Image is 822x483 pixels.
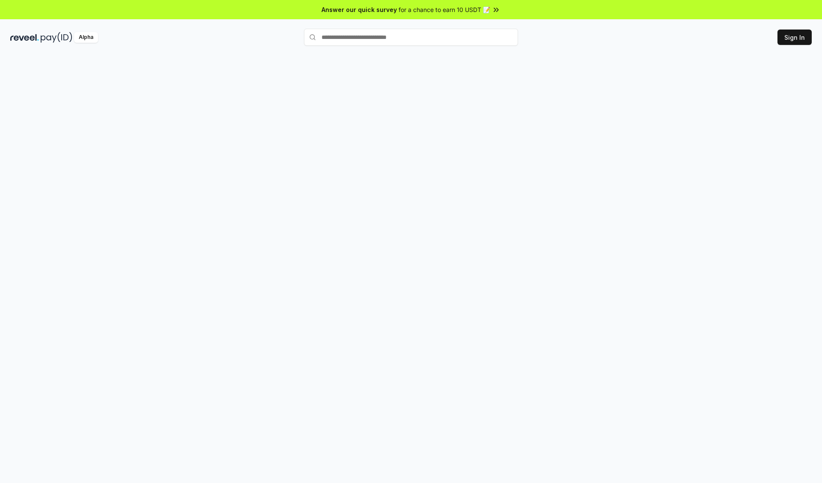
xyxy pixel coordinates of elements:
div: Alpha [74,32,98,43]
img: reveel_dark [10,32,39,43]
button: Sign In [777,30,812,45]
img: pay_id [41,32,72,43]
span: Answer our quick survey [322,5,397,14]
span: for a chance to earn 10 USDT 📝 [399,5,490,14]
